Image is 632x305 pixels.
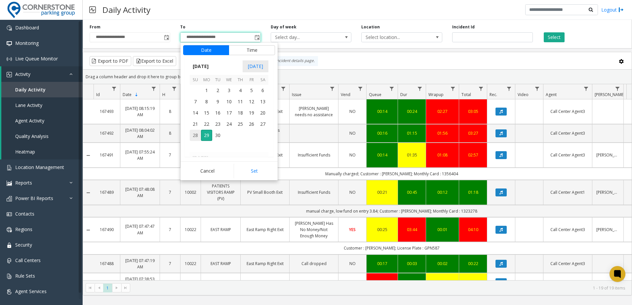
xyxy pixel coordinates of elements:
[235,85,246,96] td: Thursday, September 4, 2025
[15,211,34,217] span: Contacts
[430,189,455,195] div: 00:12
[184,260,197,267] a: 10022
[402,152,422,158] div: 01:35
[257,107,268,119] td: Saturday, September 20, 2025
[223,96,235,107] span: 10
[428,92,444,97] span: Wrapup
[223,119,235,130] td: Wednesday, September 24, 2025
[402,279,422,286] a: 01:05
[463,108,483,115] div: 03:05
[212,75,223,85] th: Tu
[15,86,46,93] span: Daily Activity
[223,85,235,96] span: 3
[1,97,83,113] a: Lane Activity
[164,152,176,158] a: 7
[1,82,83,97] a: Daily Activity
[15,149,35,155] span: Heatmap
[235,107,246,119] span: 18
[149,84,158,93] a: Date Filter Menu
[7,243,12,248] img: 'icon'
[294,152,334,158] a: Insufficient Funds
[235,75,246,85] th: Th
[342,189,362,195] a: NO
[190,96,201,107] td: Sunday, September 7, 2025
[402,108,422,115] div: 00:24
[1,113,83,128] a: Agent Activity
[201,85,212,96] span: 1
[15,55,58,62] span: Live Queue Monitor
[7,41,12,46] img: 'icon'
[402,130,422,136] div: 01:15
[342,130,362,136] a: NO
[477,84,486,93] a: Total Filter Menu
[279,84,288,93] a: Lane Filter Menu
[245,226,285,233] a: East Ramp Right Exit
[613,84,622,93] a: Parker Filter Menu
[7,72,12,77] img: 'icon'
[184,189,197,195] a: 10002
[7,181,12,186] img: 'icon'
[124,257,156,270] a: [DATE] 07:47:19 AM
[184,279,197,286] a: 10008
[547,279,588,286] a: Call Center Agent1
[164,189,176,195] a: 7
[463,260,483,267] div: 00:22
[402,226,422,233] div: 03:44
[212,130,223,141] td: Tuesday, September 30, 2025
[190,96,201,107] span: 7
[15,133,49,139] span: Quality Analysis
[596,189,619,195] a: [PERSON_NAME]
[294,105,334,118] a: [PERSON_NAME] needs no assistance
[201,130,212,141] span: 29
[547,260,588,267] a: Call Center Agent3
[83,84,632,280] div: Data table
[341,92,350,97] span: Vend
[190,119,201,130] span: 21
[190,61,212,71] span: [DATE]
[601,6,624,13] a: Logout
[257,96,268,107] td: Saturday, September 13, 2025
[223,96,235,107] td: Wednesday, September 10, 2025
[235,85,246,96] span: 4
[257,85,268,96] span: 6
[402,260,422,267] a: 00:03
[547,152,588,158] a: Call Center Agent3
[124,127,156,140] a: [DATE] 08:04:02 AM
[430,260,455,267] a: 00:02
[190,75,201,85] th: Su
[212,119,223,130] span: 23
[7,25,12,31] img: 'icon'
[342,108,362,115] a: NO
[257,85,268,96] td: Saturday, September 6, 2025
[371,152,394,158] a: 00:14
[544,32,565,42] button: Select
[15,288,47,294] span: Agent Services
[371,189,394,195] a: 00:21
[7,165,12,170] img: 'icon'
[463,189,483,195] a: 01:18
[463,130,483,136] div: 03:27
[292,92,301,97] span: Issue
[400,92,407,97] span: Dur
[7,196,12,201] img: 'icon'
[201,107,212,119] span: 15
[547,189,588,195] a: Call Center Agent1
[463,279,483,286] a: 02:23
[463,152,483,158] a: 02:57
[212,130,223,141] span: 30
[253,33,260,42] span: Toggle popup
[461,92,471,97] span: Total
[205,279,236,286] a: YELLOW RAMP
[7,258,12,263] img: 'icon'
[415,84,424,93] a: Dur Filter Menu
[212,107,223,119] span: 16
[430,152,455,158] a: 01:08
[582,84,591,93] a: Agent Filter Menu
[342,260,362,267] a: NO
[257,107,268,119] span: 20
[83,71,632,83] div: Drag a column header and drop it here to group by that column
